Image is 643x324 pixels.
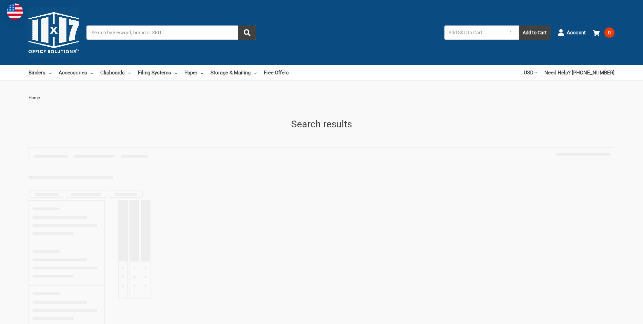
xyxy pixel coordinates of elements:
[28,7,79,58] img: 11x17.com
[210,65,257,80] a: Storage & Mailing
[524,65,537,80] a: USD
[28,117,615,131] h1: Search results
[264,65,289,80] a: Free Offers
[444,25,503,40] input: Add SKU to Cart
[184,65,203,80] a: Paper
[28,65,52,80] a: Binders
[567,29,586,37] span: Account
[86,25,256,40] input: Search by keyword, brand or SKU
[593,24,615,41] a: 0
[7,3,23,20] img: duty and tax information for United States
[558,24,586,41] a: Account
[59,65,93,80] a: Accessories
[138,65,177,80] a: Filing Systems
[100,65,131,80] a: Clipboards
[519,25,550,40] button: Add to Cart
[604,28,615,38] span: 0
[28,95,40,100] span: Home
[544,65,615,80] a: Need Help? [PHONE_NUMBER]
